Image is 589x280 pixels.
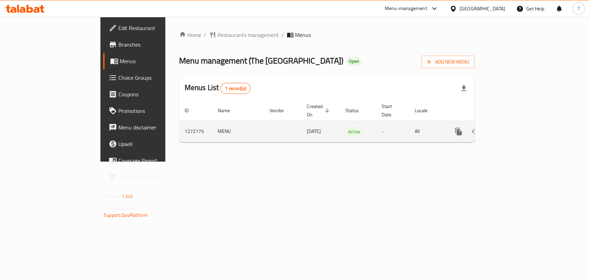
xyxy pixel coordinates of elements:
span: Status [345,106,368,115]
div: Export file [455,80,472,97]
li: / [204,31,206,39]
td: MENU [212,121,264,142]
span: Start Date [382,102,401,119]
span: Version: [104,192,121,201]
span: Get support on: [104,204,136,213]
table: enhanced table [179,100,522,142]
span: Promotions [118,107,193,115]
span: Edit Restaurant [118,24,193,32]
a: Restaurants management [209,31,279,39]
nav: breadcrumb [179,31,475,39]
span: Menus [295,31,311,39]
span: Grocery Checklist [118,173,193,181]
span: 1.0.0 [122,192,132,201]
span: Open [346,58,362,64]
button: more [450,123,467,140]
span: Menu management ( The [GEOGRAPHIC_DATA] ) [179,53,343,68]
span: Restaurants management [217,31,279,39]
span: Coverage Report [118,156,193,165]
button: Add New Menu [421,56,475,68]
span: Coupons [118,90,193,98]
div: Menu-management [385,4,427,13]
span: Upsell [118,140,193,148]
span: Active [345,128,363,136]
button: Change Status [467,123,483,140]
span: Menu disclaimer [118,123,193,132]
th: Actions [445,100,522,121]
span: T [577,5,580,12]
span: Menus [120,57,193,65]
li: / [282,31,284,39]
span: Vendor [269,106,293,115]
div: Active [345,127,363,136]
a: Menu disclaimer [103,119,199,136]
a: Support.OpsPlatform [104,211,148,220]
div: [GEOGRAPHIC_DATA] [460,5,505,12]
a: Coupons [103,86,199,103]
a: Coverage Report [103,152,199,169]
span: [DATE] [307,127,321,136]
a: Edit Restaurant [103,20,199,36]
a: Choice Groups [103,69,199,86]
td: All [409,121,445,142]
span: 1 record(s) [221,85,250,92]
a: Menus [103,53,199,69]
span: Add New Menu [427,58,469,66]
span: Created On [307,102,332,119]
a: Grocery Checklist [103,169,199,185]
span: Locale [415,106,436,115]
h2: Menus List [185,83,251,94]
div: Open [346,57,362,66]
span: Branches [118,40,193,49]
td: - [376,121,409,142]
a: Promotions [103,103,199,119]
span: Choice Groups [118,74,193,82]
div: Total records count [220,83,251,94]
span: ID [185,106,198,115]
a: Upsell [103,136,199,152]
span: Name [218,106,239,115]
a: Branches [103,36,199,53]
